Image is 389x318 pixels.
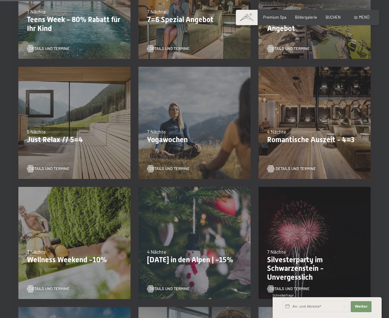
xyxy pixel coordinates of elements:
[27,129,46,134] span: 5 Nächte
[270,286,310,292] span: Details und Termine
[27,286,70,292] a: Details und Termine
[267,249,286,255] span: 7 Nächte
[27,166,70,172] a: Details und Termine
[267,129,286,134] span: 4 Nächte
[27,135,122,144] p: Just Relax // 5=4
[147,15,242,24] p: 7=6 Spezial Angebot
[267,9,286,14] span: 7 Nächte
[27,249,46,255] span: 3 Nächte
[295,15,317,20] a: Bildergalerie
[359,15,369,20] span: Menü
[273,293,294,297] span: Schnellanfrage
[27,9,46,14] span: 7 Nächte
[147,129,166,134] span: 7 Nächte
[263,15,286,20] a: Premium Spa
[267,286,310,292] a: Details und Termine
[27,15,122,33] p: Teens Week - 80% Rabatt für Ihr Kind
[27,256,122,264] p: Wellness Weekend -10%
[351,301,372,312] button: Weiter
[29,286,70,292] span: Details und Termine
[147,249,166,255] span: 4 Nächte
[29,46,70,51] span: Details und Termine
[267,135,362,144] p: Romantische Auszeit - 4=3
[147,256,242,264] p: [DATE] in den Alpen | -15%
[267,46,310,51] a: Details und Termine
[147,46,190,51] a: Details und Termine
[149,286,190,292] span: Details und Termine
[147,135,242,144] p: Yogawochen
[267,166,310,172] a: Details und Termine
[276,166,316,172] span: Details und Termine
[29,166,70,172] span: Details und Termine
[147,166,190,172] a: Details und Termine
[27,46,70,51] a: Details und Termine
[147,286,190,292] a: Details und Termine
[267,256,362,282] p: Silvesterparty im Schwarzenstein - Unvergesslich
[149,46,190,51] span: Details und Termine
[326,15,341,20] a: BUCHEN
[149,166,190,172] span: Details und Termine
[270,46,310,51] span: Details und Termine
[355,304,368,309] span: Weiter
[147,9,166,14] span: 7 Nächte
